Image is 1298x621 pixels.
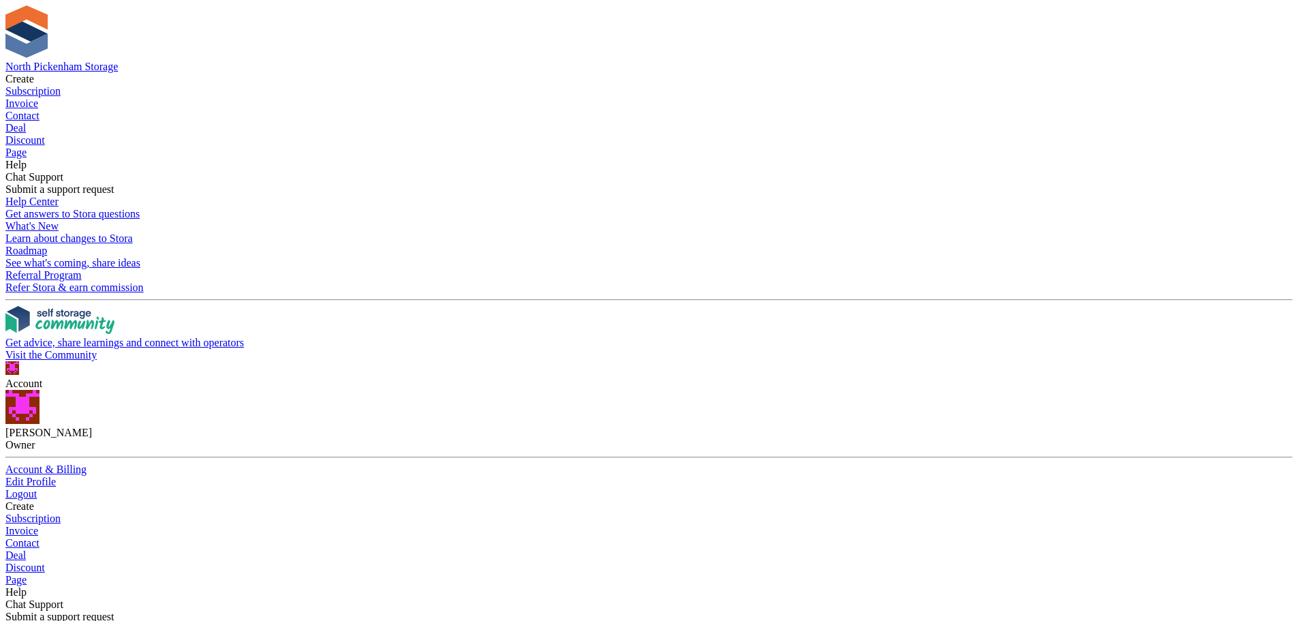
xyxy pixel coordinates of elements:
div: See what's coming, share ideas [5,257,1293,269]
a: Subscription [5,85,1293,97]
a: Subscription [5,513,1293,525]
div: [PERSON_NAME] [5,427,1293,439]
span: Chat Support [5,171,63,183]
a: Help Center Get answers to Stora questions [5,196,1293,220]
a: Discount [5,562,1293,574]
span: Create [5,500,34,512]
a: Page [5,147,1293,159]
span: Help [5,586,27,598]
div: Owner [5,439,1293,451]
img: Dylan Taylor [5,390,40,424]
div: Submit a support request [5,183,1293,196]
div: Refer Stora & earn commission [5,282,1293,294]
img: stora-icon-8386f47178a22dfd0bd8f6a31ec36ba5ce8667c1dd55bd0f319d3a0aa187defe.svg [5,5,48,58]
a: Discount [5,134,1293,147]
div: Get advice, share learnings and connect with operators [5,337,1293,349]
a: Contact [5,537,1293,549]
a: Contact [5,110,1293,122]
div: Get answers to Stora questions [5,208,1293,220]
img: Dylan Taylor [5,361,19,375]
span: Chat Support [5,599,63,610]
div: Learn about changes to Stora [5,232,1293,245]
span: Create [5,73,34,85]
span: Referral Program [5,269,82,281]
a: What's New Learn about changes to Stora [5,220,1293,245]
img: community-logo-e120dcb29bea30313fccf008a00513ea5fe9ad107b9d62852cae38739ed8438e.svg [5,306,114,334]
span: Help [5,159,27,170]
a: North Pickenham Storage [5,61,118,72]
a: Deal [5,549,1293,562]
a: Invoice [5,97,1293,110]
a: Roadmap See what's coming, share ideas [5,245,1293,269]
a: Invoice [5,525,1293,537]
a: Edit Profile [5,476,1293,488]
span: Help Center [5,196,59,207]
a: Get advice, share learnings and connect with operators Visit the Community [5,306,1293,361]
span: Visit the Community [5,349,97,361]
a: Referral Program Refer Stora & earn commission [5,269,1293,294]
a: Logout [5,488,1293,500]
span: What's New [5,220,59,232]
a: Page [5,574,1293,586]
a: Deal [5,122,1293,134]
a: Account & Billing [5,464,1293,476]
span: Roadmap [5,245,47,256]
span: Account [5,378,42,389]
